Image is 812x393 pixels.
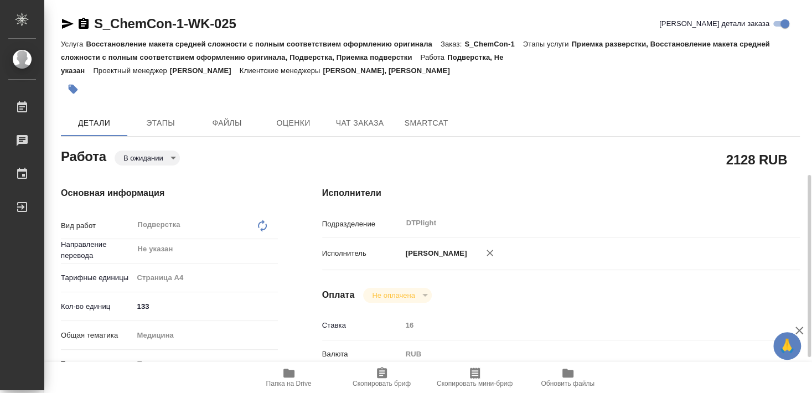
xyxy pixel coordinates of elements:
p: Кол-во единиц [61,301,133,312]
span: Чат заказа [333,116,386,130]
p: [PERSON_NAME] [170,66,240,75]
button: Скопировать ссылку [77,17,90,30]
button: Не оплачена [369,291,418,300]
p: Тематика [61,359,133,370]
h4: Исполнители [322,187,800,200]
div: Производство лекарственных препаратов [133,355,278,374]
button: Скопировать мини-бриф [428,362,521,393]
p: Общая тематика [61,330,133,341]
span: Скопировать мини-бриф [437,380,513,387]
button: Обновить файлы [521,362,614,393]
p: Этапы услуги [523,40,572,48]
div: Страница А4 [133,268,278,287]
input: ✎ Введи что-нибудь [133,298,278,314]
p: Заказ: [441,40,464,48]
div: В ожидании [115,151,180,166]
span: Детали [68,116,121,130]
button: Скопировать ссылку для ЯМессенджера [61,17,74,30]
span: 🙏 [778,334,797,358]
p: Вид работ [61,220,133,231]
h4: Основная информация [61,187,278,200]
button: В ожидании [120,153,167,163]
h4: Оплата [322,288,355,302]
span: SmartCat [400,116,453,130]
div: RUB [402,345,760,364]
span: Оценки [267,116,320,130]
div: В ожидании [363,288,431,303]
span: Файлы [200,116,254,130]
p: [PERSON_NAME], [PERSON_NAME] [323,66,458,75]
span: [PERSON_NAME] детали заказа [659,18,769,29]
h2: Работа [61,146,106,166]
button: Добавить тэг [61,77,85,101]
p: S_ChemCon-1 [464,40,523,48]
p: Восстановление макета средней сложности с полным соответствием оформлению оригинала [86,40,440,48]
p: Ставка [322,320,402,331]
p: Клиентские менеджеры [240,66,323,75]
span: Обновить файлы [541,380,594,387]
button: 🙏 [773,332,801,360]
p: Исполнитель [322,248,402,259]
h2: 2128 RUB [726,150,787,169]
div: Медицина [133,326,278,345]
p: Работа [420,53,447,61]
span: Этапы [134,116,187,130]
button: Скопировать бриф [335,362,428,393]
p: [PERSON_NAME] [402,248,467,259]
p: Валюта [322,349,402,360]
p: Тарифные единицы [61,272,133,283]
button: Папка на Drive [242,362,335,393]
a: S_ChemCon-1-WK-025 [94,16,236,31]
p: Направление перевода [61,239,133,261]
p: Проектный менеджер [93,66,169,75]
button: Удалить исполнителя [478,241,502,265]
p: Подразделение [322,219,402,230]
span: Скопировать бриф [353,380,411,387]
span: Папка на Drive [266,380,312,387]
input: Пустое поле [402,317,760,333]
p: Услуга [61,40,86,48]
